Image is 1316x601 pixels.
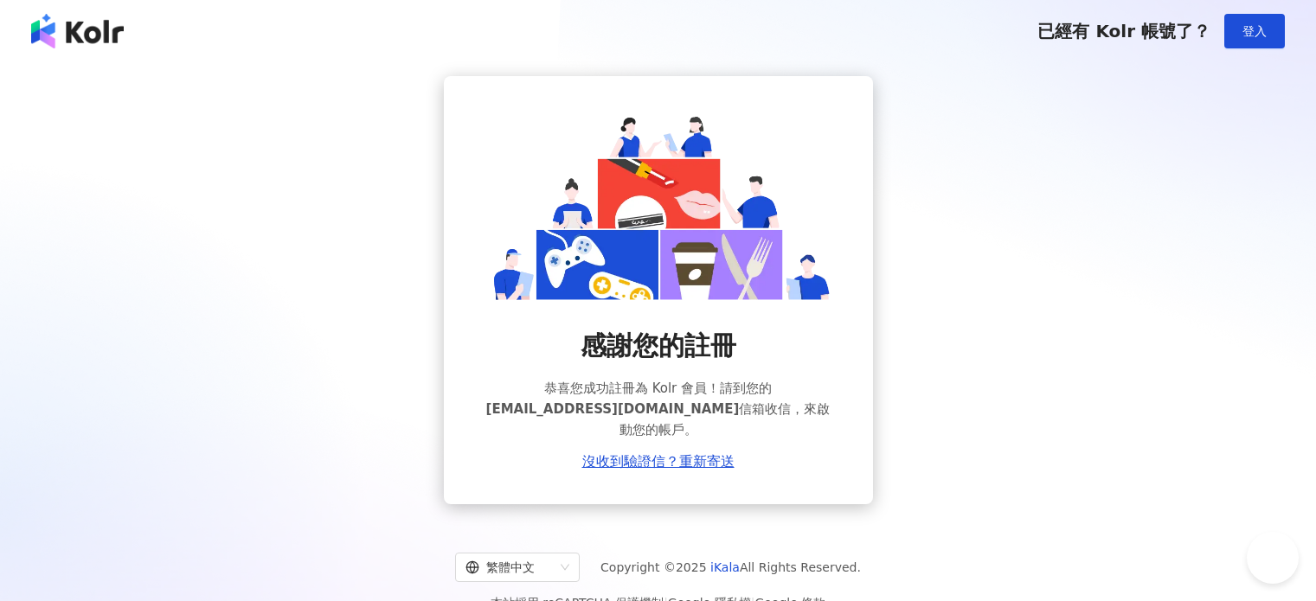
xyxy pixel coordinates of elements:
a: 沒收到驗證信？重新寄送 [582,454,735,470]
img: register success [485,111,831,300]
span: 登入 [1242,24,1267,38]
button: 登入 [1224,14,1285,48]
img: logo [31,14,124,48]
a: iKala [710,560,740,574]
span: 已經有 Kolr 帳號了？ [1037,21,1210,42]
span: [EMAIL_ADDRESS][DOMAIN_NAME] [486,401,740,417]
span: 感謝您的註冊 [581,328,736,364]
span: Copyright © 2025 All Rights Reserved. [600,557,861,578]
div: 繁體中文 [465,553,554,581]
span: 恭喜您成功註冊為 Kolr 會員！請到您的 信箱收信，來啟動您的帳戶。 [485,378,831,440]
iframe: Help Scout Beacon - Open [1247,532,1299,584]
